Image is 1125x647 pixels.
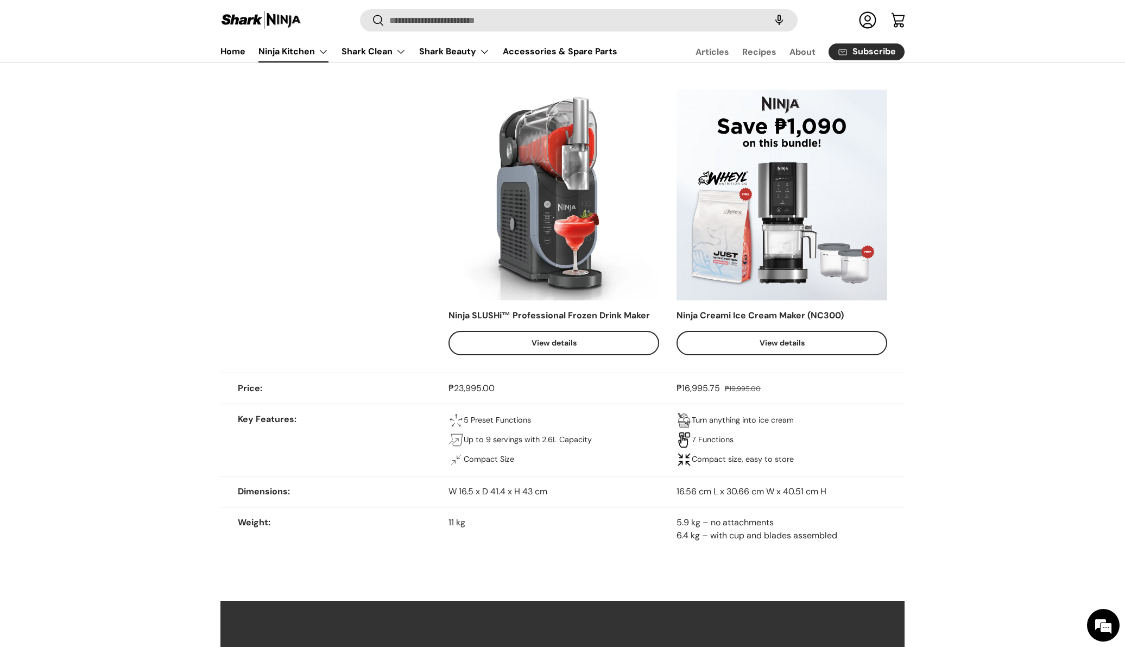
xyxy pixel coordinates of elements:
a: View details [677,331,887,355]
div: Chat with us now [56,61,182,75]
img: Shark Ninja Philippines [220,10,302,31]
a: View details [448,331,659,355]
th: Dimensions [220,476,448,507]
nav: Primary [220,41,617,62]
p: Compact Size [464,454,514,466]
a: Recipes [742,41,776,62]
div: Ninja SLUSHi™ Professional Frozen Drink Maker [448,309,659,322]
a: About [789,41,816,62]
s: ₱19,995.00 [725,384,761,393]
summary: Shark Beauty [413,41,496,62]
p: 5 Preset Functions [464,414,531,426]
strong: ₱16,995.75 [677,382,723,394]
span: 5.9 kg – no attachments 6.4 kg – with cup and blades assembled [677,517,837,541]
p: 7 Functions [692,434,734,446]
span: 16.56 cm L x 30.66 cm W x 40.51 cm H [677,486,826,497]
span: We're online! [63,137,150,247]
span: Subscribe [852,48,896,56]
p: Compact size, easy to store [692,454,794,466]
summary: Shark Clean [335,41,413,62]
span: W 16.5 x D 41.4 x H 43 cm [448,486,547,497]
summary: Ninja Kitchen [252,41,335,62]
a: Home [220,41,245,62]
a: Subscribe [829,43,905,60]
th: Price [220,373,448,404]
th: Weight [220,507,448,556]
span: 11 kg [448,517,465,528]
strong: ₱23,995.00 [448,382,497,394]
speech-search-button: Search by voice [762,9,797,33]
div: Minimize live chat window [178,5,204,32]
a: Accessories & Spare Parts [503,41,617,62]
th: Key Features [220,404,448,476]
p: Turn anything into ice cream [692,414,794,426]
a: Articles [696,41,729,62]
div: Ninja Creami Ice Cream Maker (NC300) [677,309,887,322]
nav: Secondary [669,41,905,62]
textarea: Type your message and hit 'Enter' [5,297,207,335]
p: Up to 9 servings with 2.6L Capacity [464,434,592,446]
